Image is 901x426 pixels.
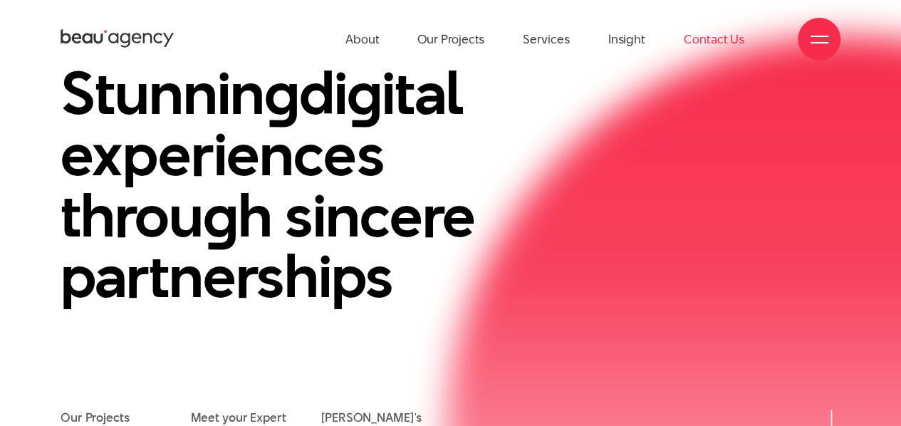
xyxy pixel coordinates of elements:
a: Our Projects [61,410,130,425]
h1: Stunnin di ital experiences throu h sincere partnerships [61,63,573,307]
a: Meet your Expert [191,410,286,425]
en: g [203,174,238,257]
en: g [264,51,299,135]
en: g [347,51,382,135]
